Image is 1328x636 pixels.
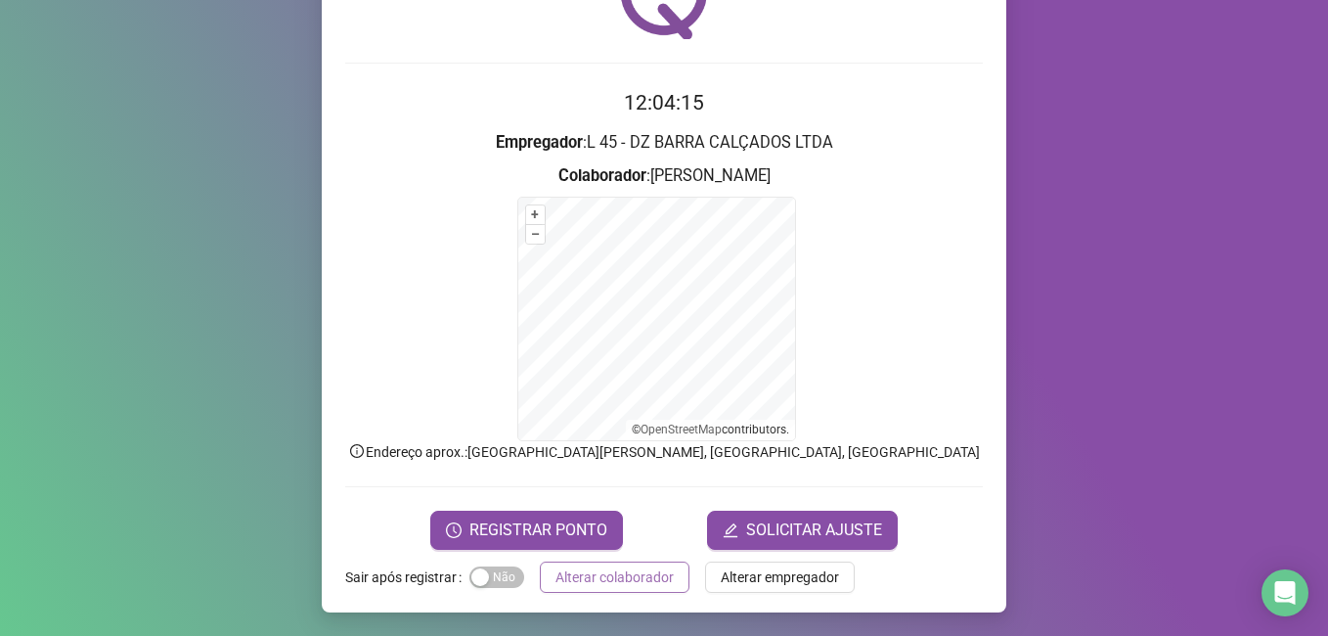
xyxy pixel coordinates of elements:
span: REGISTRAR PONTO [469,519,607,542]
button: + [526,205,545,224]
div: Open Intercom Messenger [1262,569,1308,616]
time: 12:04:15 [624,91,704,114]
span: SOLICITAR AJUSTE [746,519,882,542]
button: Alterar colaborador [540,562,689,593]
span: clock-circle [446,522,462,538]
li: © contributors. [632,423,789,436]
label: Sair após registrar [345,562,469,593]
button: REGISTRAR PONTO [430,511,623,550]
button: – [526,225,545,244]
span: Alterar colaborador [555,567,674,588]
span: edit [723,522,738,538]
h3: : L 45 - DZ BARRA CALÇADOS LTDA [345,130,983,156]
p: Endereço aprox. : [GEOGRAPHIC_DATA][PERSON_NAME], [GEOGRAPHIC_DATA], [GEOGRAPHIC_DATA] [345,441,983,463]
button: editSOLICITAR AJUSTE [707,511,898,550]
strong: Empregador [496,133,583,152]
h3: : [PERSON_NAME] [345,163,983,189]
span: info-circle [348,442,366,460]
span: Alterar empregador [721,567,839,588]
a: OpenStreetMap [641,423,722,436]
button: Alterar empregador [705,562,855,593]
strong: Colaborador [558,166,646,185]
